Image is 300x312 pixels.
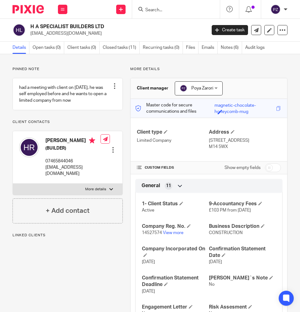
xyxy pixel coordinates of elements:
a: Recurring tasks (0) [143,42,183,54]
h5: (BUILDER) [45,145,101,151]
div: magnetic-chocolate-honeycomb-mug [215,102,275,110]
span: General [142,182,160,189]
i: Primary [89,137,95,144]
span: Poya Zarori [191,86,213,90]
h2: H A SPECIALIST BUILDERS LTD [30,23,168,30]
a: Emails [202,42,218,54]
h4: + Add contact [46,206,90,216]
a: Create task [212,25,248,35]
p: Linked clients [13,233,123,238]
label: Show empty fields [225,165,261,171]
img: svg%3E [271,4,281,14]
img: Pixie [13,5,44,13]
h4: Company Reg. No. [142,223,209,230]
p: 07465844046 [45,158,101,164]
p: Pinned note [13,67,123,72]
span: No [209,282,215,287]
span: £103 PM from [DATE] [209,208,251,212]
h4: Risk Assesment [209,304,276,310]
span: 11 [166,183,171,189]
img: svg%3E [180,84,187,92]
span: CONSTRUCTION [209,231,243,235]
input: Search [145,8,201,13]
span: [DATE] [142,260,155,264]
h4: [PERSON_NAME] [45,137,101,145]
a: Audit logs [245,42,268,54]
p: Master code for secure communications and files [135,102,215,115]
h3: Client manager [137,85,168,91]
span: 14527574 [142,231,162,235]
h4: Client type [137,129,209,136]
span: Active [142,208,154,212]
p: [EMAIL_ADDRESS][DOMAIN_NAME] [30,30,202,37]
h4: Confirmation Statement Deadline [142,275,209,288]
h4: Address [209,129,281,136]
a: Closed tasks (11) [103,42,140,54]
p: M14 5WX [209,144,281,150]
span: [DATE] [209,260,222,264]
p: [EMAIL_ADDRESS][DOMAIN_NAME] [45,164,101,177]
a: Notes (6) [221,42,242,54]
h4: Business Description [209,223,276,230]
h4: Confirmation Statement Date [209,246,276,259]
p: Client contacts [13,120,123,125]
a: Client tasks (0) [67,42,100,54]
p: More details [130,67,287,72]
a: Files [186,42,199,54]
p: Limited Company [137,137,209,144]
h4: 9-Accountancy Fees [209,201,276,207]
span: [DATE] [142,289,155,294]
h4: Company Incorporated On [142,246,209,259]
h4: [PERSON_NAME]`s Note [209,275,276,281]
p: More details [85,187,106,192]
a: View more [163,231,184,235]
a: Open tasks (0) [33,42,64,54]
img: svg%3E [19,137,39,157]
h4: 1- Client Status [142,201,209,207]
h4: Engagement Letter [142,304,209,310]
h4: CUSTOM FIELDS [137,165,209,170]
p: [STREET_ADDRESS] [209,137,281,144]
img: svg%3E [13,23,26,37]
a: Details [13,42,29,54]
